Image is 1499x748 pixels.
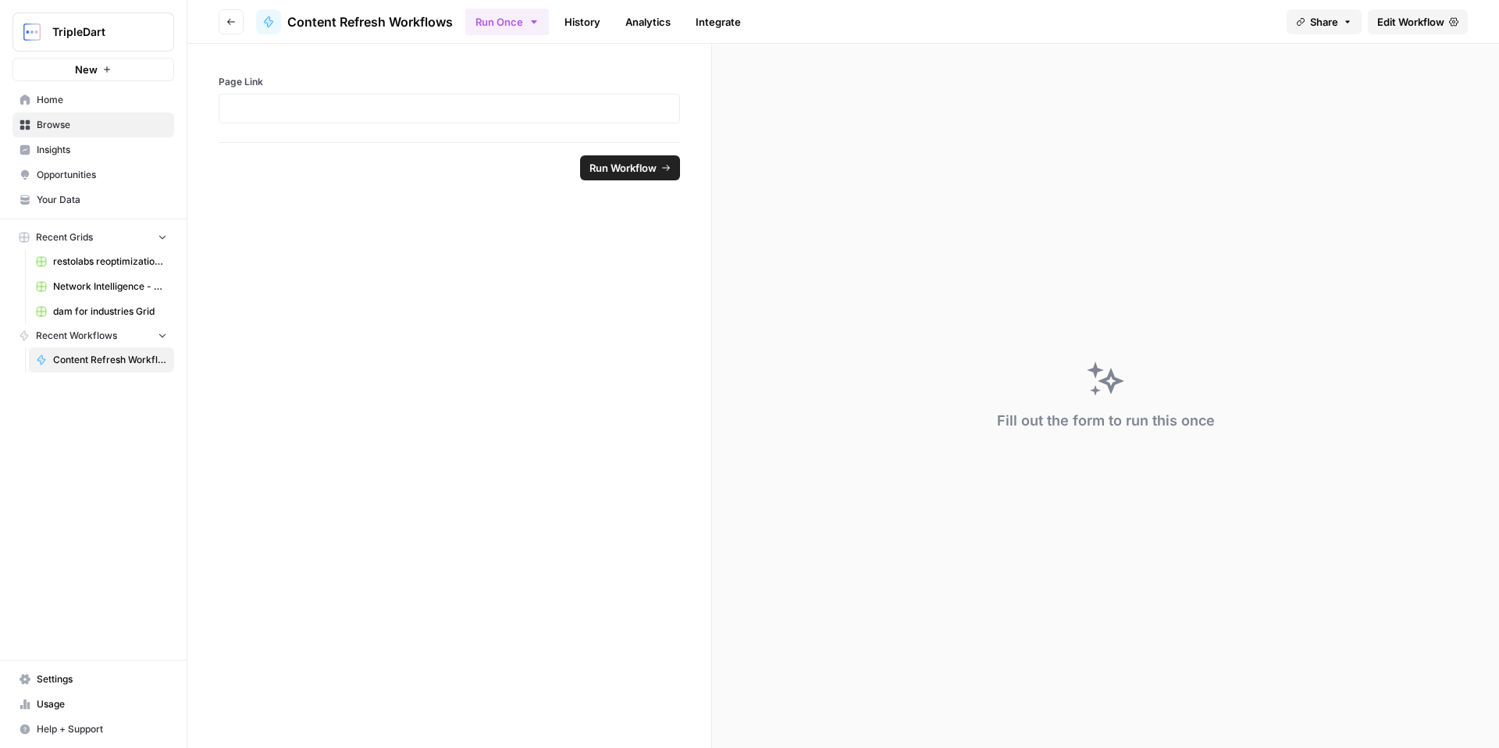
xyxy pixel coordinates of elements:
span: TripleDart [52,24,147,40]
button: Help + Support [12,717,174,742]
button: Run Workflow [580,155,680,180]
span: Your Data [37,193,167,207]
a: Edit Workflow [1368,9,1468,34]
label: Page Link [219,75,680,89]
a: Integrate [686,9,750,34]
span: restolabs reoptimizations aug [53,255,167,269]
button: Recent Grids [12,226,174,249]
a: restolabs reoptimizations aug [29,249,174,274]
a: Opportunities [12,162,174,187]
a: Analytics [616,9,680,34]
span: Share [1310,14,1338,30]
span: Run Workflow [589,160,657,176]
span: Help + Support [37,722,167,736]
span: New [75,62,98,77]
span: Usage [37,697,167,711]
span: Content Refresh Workflows [53,353,167,367]
span: Browse [37,118,167,132]
span: Content Refresh Workflows [287,12,453,31]
button: Run Once [465,9,549,35]
a: Content Refresh Workflows [256,9,453,34]
span: Insights [37,143,167,157]
a: Network Intelligence - pseo- 1 Grid [29,274,174,299]
img: TripleDart Logo [18,18,46,46]
span: Home [37,93,167,107]
span: dam for industries Grid [53,305,167,319]
a: dam for industries Grid [29,299,174,324]
span: Network Intelligence - pseo- 1 Grid [53,280,167,294]
button: New [12,58,174,81]
a: Settings [12,667,174,692]
span: Settings [37,672,167,686]
span: Opportunities [37,168,167,182]
span: Recent Workflows [36,329,117,343]
span: Recent Grids [36,230,93,244]
button: Share [1287,9,1362,34]
a: Home [12,87,174,112]
button: Workspace: TripleDart [12,12,174,52]
button: Recent Workflows [12,324,174,347]
span: Edit Workflow [1377,14,1444,30]
a: Browse [12,112,174,137]
a: Your Data [12,187,174,212]
a: History [555,9,610,34]
a: Usage [12,692,174,717]
a: Content Refresh Workflows [29,347,174,372]
div: Fill out the form to run this once [997,410,1215,432]
a: Insights [12,137,174,162]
